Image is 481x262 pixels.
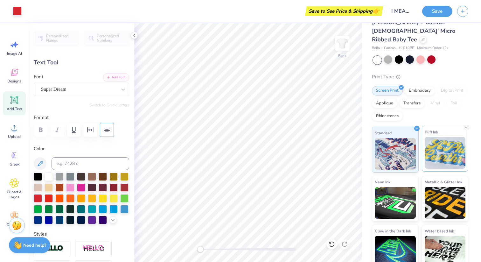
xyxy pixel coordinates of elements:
[399,46,414,51] span: # 1010BE
[34,230,47,238] label: Styles
[425,179,462,185] span: Metallic & Glitter Ink
[372,73,468,81] div: Print Type
[46,34,75,43] span: Personalized Names
[34,145,129,152] label: Color
[425,129,438,135] span: Puff Ink
[372,111,403,121] div: Rhinestones
[82,244,105,252] img: Shadow
[437,86,468,96] div: Digital Print
[375,138,416,170] img: Standard
[372,86,403,96] div: Screen Print
[84,31,129,46] button: Personalized Numbers
[34,31,79,46] button: Personalized Names
[372,99,397,108] div: Applique
[41,245,63,252] img: Stroke
[7,79,21,84] span: Designs
[34,73,43,81] label: Font
[10,162,19,167] span: Greek
[372,46,395,51] span: Bella + Canvas
[386,5,417,18] input: Untitled Design
[97,34,125,43] span: Personalized Numbers
[34,58,129,67] div: Text Tool
[399,99,425,108] div: Transfers
[405,86,435,96] div: Embroidery
[34,114,129,121] label: Format
[338,53,346,59] div: Back
[417,46,449,51] span: Minimum Order: 12 +
[197,246,204,252] div: Accessibility label
[425,137,466,169] img: Puff Ink
[7,51,22,56] span: Image AI
[375,179,390,185] span: Neon Ink
[52,157,129,170] input: e.g. 7428 c
[373,7,380,15] span: 👉
[7,106,22,111] span: Add Text
[425,187,466,219] img: Metallic & Glitter Ink
[336,37,349,50] img: Back
[427,99,444,108] div: Vinyl
[23,242,46,248] strong: Need help?
[375,228,411,234] span: Glow in the Dark Ink
[8,134,21,139] span: Upload
[7,222,22,227] span: Decorate
[103,73,129,81] button: Add Font
[307,6,381,16] div: Save to See Price & Shipping
[4,189,25,200] span: Clipart & logos
[372,18,455,43] span: [PERSON_NAME] + Canvas [DEMOGRAPHIC_DATA]' Micro Ribbed Baby Tee
[89,103,129,108] button: Switch to Greek Letters
[375,187,416,219] img: Neon Ink
[422,6,452,17] button: Save
[375,130,392,136] span: Standard
[446,99,461,108] div: Foil
[425,228,454,234] span: Water based Ink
